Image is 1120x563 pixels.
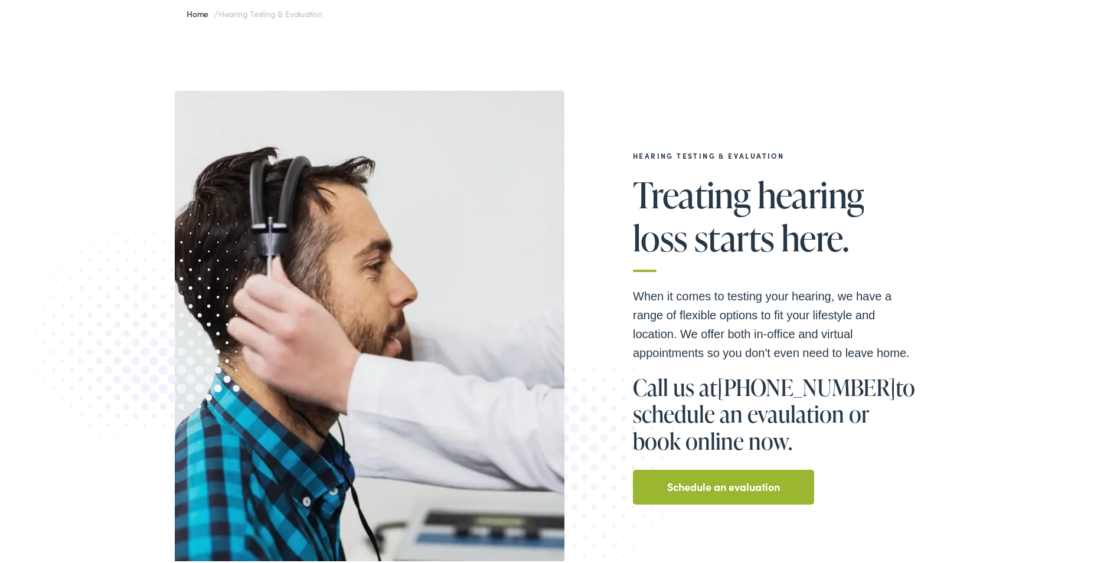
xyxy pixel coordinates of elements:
span: starts [694,216,774,255]
span: Treating [633,173,750,212]
span: hearing [757,173,864,212]
img: Person undergoing a hearing test in a professional setting. Serving MO, AR, and OK. [175,88,564,563]
span: Hearing Testing & Evaluation [218,5,322,17]
a: [PHONE_NUMBER] [717,369,896,400]
p: When it comes to testing your hearing, we have a range of flexible options to fit your lifestyle ... [633,284,916,360]
a: Home [187,5,214,17]
span: here. [781,216,849,255]
a: Schedule an evaluation [667,475,780,494]
h1: Call us at to schedule an evaulation or book online now. [633,372,916,453]
span: / [187,5,322,17]
h2: Hearing Testing & Evaluation [633,149,916,158]
span: loss [633,216,688,255]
